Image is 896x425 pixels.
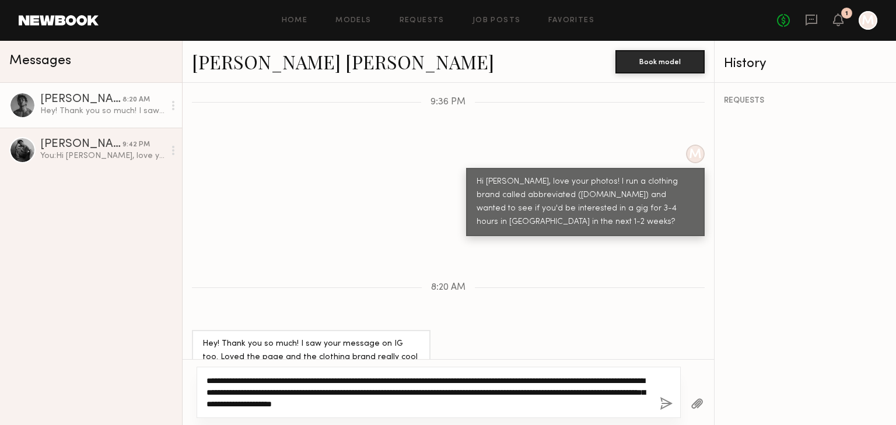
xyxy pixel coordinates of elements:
[40,106,164,117] div: Hey! Thank you so much! I saw your message on IG too. Loved the page and the clothing brand reall...
[282,17,308,24] a: Home
[859,11,877,30] a: M
[192,49,494,74] a: [PERSON_NAME] [PERSON_NAME]
[724,57,887,71] div: History
[40,94,123,106] div: [PERSON_NAME] [PERSON_NAME]
[123,139,150,150] div: 9:42 PM
[615,50,705,73] button: Book model
[123,94,150,106] div: 8:20 AM
[724,97,887,105] div: REQUESTS
[477,175,694,229] div: Hi [PERSON_NAME], love your photos! I run a clothing brand called abbreviated ([DOMAIN_NAME]) and...
[335,17,371,24] a: Models
[431,283,466,293] span: 8:20 AM
[845,10,848,17] div: 1
[430,97,466,107] span: 9:36 PM
[615,56,705,66] a: Book model
[400,17,444,24] a: Requests
[40,150,164,161] div: You: Hi [PERSON_NAME], love your portfolio and wanted to see if you'd have any interest in modeli...
[40,139,123,150] div: [PERSON_NAME]
[9,54,71,68] span: Messages
[202,338,420,391] div: Hey! Thank you so much! I saw your message on IG too. Loved the page and the clothing brand reall...
[473,17,521,24] a: Job Posts
[548,17,594,24] a: Favorites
